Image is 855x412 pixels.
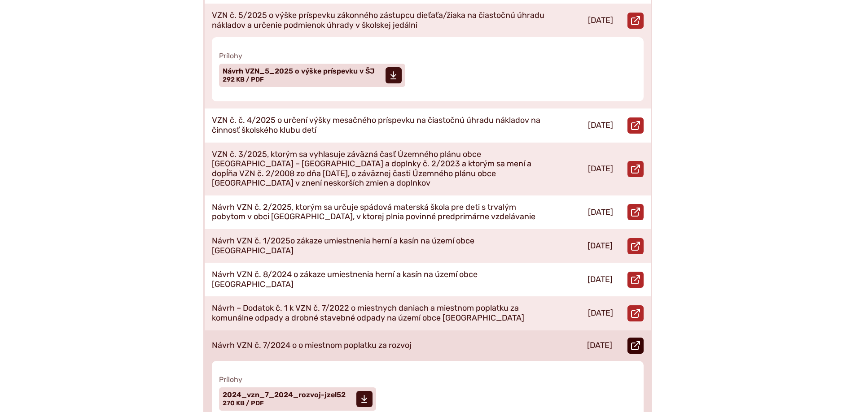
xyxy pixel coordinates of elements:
span: 292 KB / PDF [223,76,264,83]
a: Návrh VZN_5_2025 o výške príspevku v ŠJ 292 KB / PDF [219,64,405,87]
p: VZN č. 3/2025, ktorým sa vyhlasuje záväzná časť Územného plánu obce [GEOGRAPHIC_DATA] – [GEOGRAPH... [212,150,546,188]
p: Návrh VZN č. 8/2024 o zákaze umiestnenia herní a kasín na území obce [GEOGRAPHIC_DATA] [212,270,546,289]
p: [DATE] [588,16,613,26]
span: 270 KB / PDF [223,399,264,407]
p: Návrh VZN č. 2/2025, ktorým sa určuje spádová materská škola pre deti s trvalým pobytom v obci [G... [212,203,546,222]
p: [DATE] [588,275,613,285]
p: Návrh – Dodatok č. 1 k VZN č. 7/2022 o miestnych daniach a miestnom poplatku za komunálne odpady ... [212,304,546,323]
span: 2024_vzn_7_2024_rozvoj-jzel52 [223,391,346,399]
span: Prílohy [219,52,636,60]
p: VZN č. 5/2025 o výške príspevku zákonného zástupcu dieťaťa/žiaka na čiastočnú úhradu nákladov a u... [212,11,546,30]
a: 2024_vzn_7_2024_rozvoj-jzel52 270 KB / PDF [219,387,376,411]
p: [DATE] [588,308,613,318]
p: [DATE] [588,164,613,174]
p: [DATE] [588,121,613,130]
p: Návrh VZN č. 1/2025o zákaze umiestnenia herní a kasín na území obce [GEOGRAPHIC_DATA] [212,236,545,256]
span: Návrh VZN_5_2025 o výške príspevku v ŠJ [223,68,375,75]
p: [DATE] [588,241,613,251]
span: Prílohy [219,375,636,384]
p: [DATE] [587,341,612,351]
p: [DATE] [588,208,613,217]
p: Návrh VZN č. 7/2024 o o miestnom poplatku za rozvoj [212,341,412,351]
p: VZN č. č. 4/2025 o určení výšky mesačného príspevku na čiastočnú úhradu nákladov na činnosť škols... [212,116,546,135]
